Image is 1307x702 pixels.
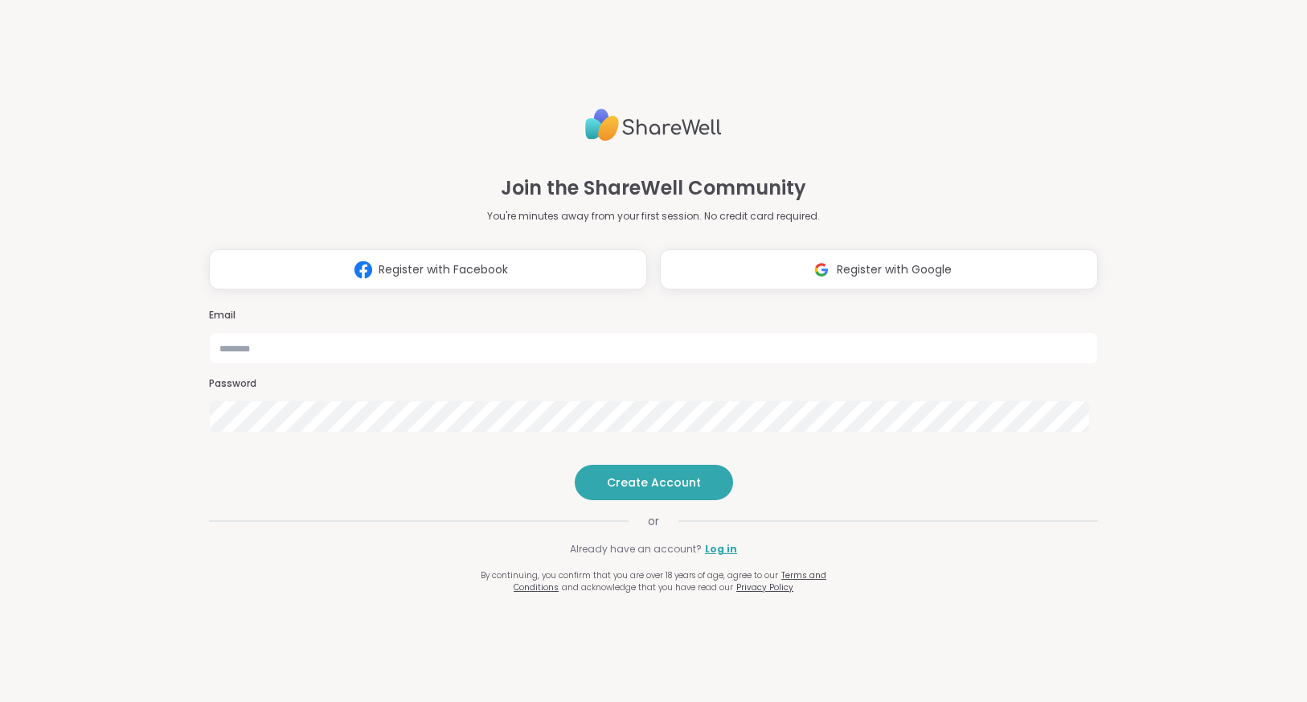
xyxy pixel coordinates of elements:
img: ShareWell Logomark [806,255,837,285]
p: You're minutes away from your first session. No credit card required. [487,209,820,224]
span: or [629,513,678,529]
a: Terms and Conditions [514,569,826,593]
span: Create Account [607,474,701,491]
span: By continuing, you confirm that you are over 18 years of age, agree to our [481,569,778,581]
h3: Email [209,309,1098,322]
span: Register with Facebook [379,261,508,278]
button: Create Account [575,465,733,500]
h1: Join the ShareWell Community [501,174,806,203]
span: Register with Google [837,261,952,278]
a: Privacy Policy [736,581,793,593]
span: Already have an account? [570,542,702,556]
h3: Password [209,377,1098,391]
span: and acknowledge that you have read our [562,581,733,593]
button: Register with Facebook [209,249,647,289]
img: ShareWell Logomark [348,255,379,285]
a: Log in [705,542,737,556]
button: Register with Google [660,249,1098,289]
img: ShareWell Logo [585,102,722,148]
